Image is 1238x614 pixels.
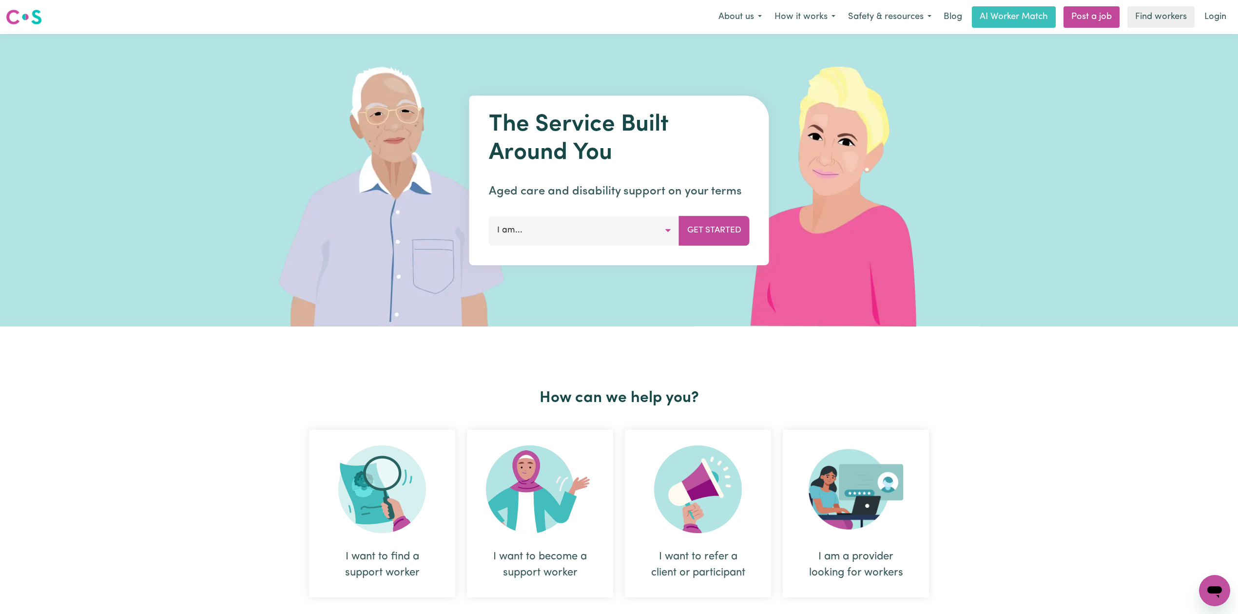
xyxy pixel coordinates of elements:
p: Aged care and disability support on your terms [489,183,750,200]
div: I want to find a support worker [309,430,455,597]
a: AI Worker Match [972,6,1056,28]
button: How it works [768,7,842,27]
div: I want to refer a client or participant [625,430,771,597]
div: I am a provider looking for workers [806,549,906,581]
img: Become Worker [486,445,594,533]
button: Safety & resources [842,7,938,27]
a: Careseekers logo [6,6,42,28]
a: Blog [938,6,968,28]
div: I want to refer a client or participant [648,549,748,581]
iframe: Button to launch messaging window [1199,575,1230,606]
img: Careseekers logo [6,8,42,26]
img: Search [338,445,426,533]
button: I am... [489,216,679,245]
div: I am a provider looking for workers [783,430,929,597]
div: I want to become a support worker [490,549,590,581]
a: Find workers [1127,6,1195,28]
div: I want to find a support worker [332,549,432,581]
a: Post a job [1064,6,1120,28]
img: Provider [809,445,903,533]
a: Login [1199,6,1232,28]
h2: How can we help you? [303,389,935,407]
div: I want to become a support worker [467,430,613,597]
h1: The Service Built Around You [489,111,750,167]
img: Refer [654,445,742,533]
button: About us [712,7,768,27]
button: Get Started [679,216,750,245]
